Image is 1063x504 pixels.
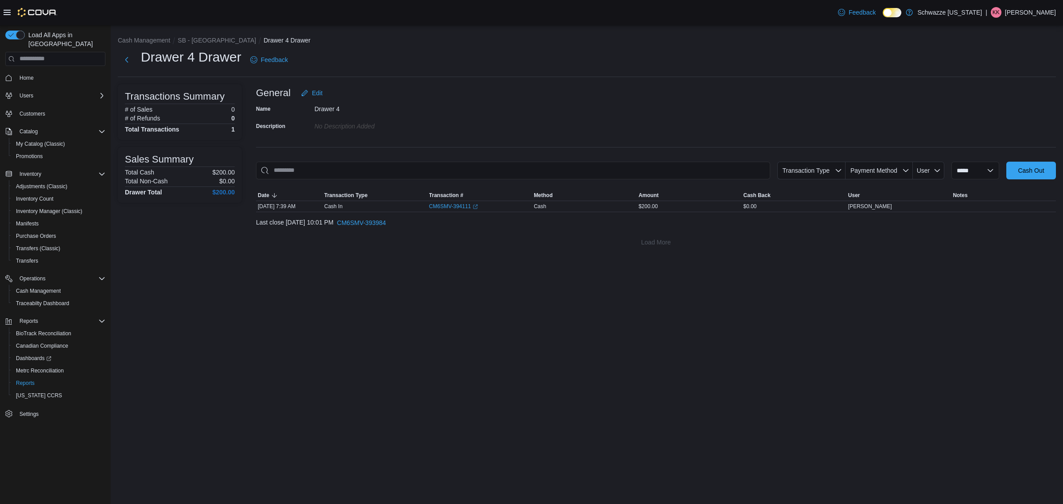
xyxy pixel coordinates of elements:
span: Operations [16,273,105,284]
span: Settings [19,411,39,418]
input: Dark Mode [883,8,901,17]
span: Reports [16,316,105,326]
button: User [913,162,944,179]
button: Reports [9,377,109,389]
span: Inventory [16,169,105,179]
span: Feedback [261,55,288,64]
span: Transfers [12,256,105,266]
span: Amount [639,192,659,199]
a: Dashboards [9,352,109,364]
h4: Drawer Total [125,189,162,196]
button: Payment Method [846,162,913,179]
span: Edit [312,89,322,97]
span: Notes [953,192,967,199]
span: Cash [534,203,546,210]
span: Adjustments (Classic) [16,183,67,190]
a: Manifests [12,218,42,229]
div: Drawer 4 [314,102,433,112]
span: Dashboards [12,353,105,364]
button: User [846,190,951,201]
div: Last close [DATE] 10:01 PM [256,214,1056,232]
button: Promotions [9,150,109,163]
button: Home [2,71,109,84]
a: Settings [16,409,42,419]
a: Purchase Orders [12,231,60,241]
span: Transaction # [429,192,463,199]
p: 0 [231,106,235,113]
span: Inventory Count [16,195,54,202]
button: Reports [16,316,42,326]
button: Catalog [16,126,41,137]
button: Catalog [2,125,109,138]
a: Feedback [834,4,879,21]
span: Inventory Manager (Classic) [12,206,105,217]
span: Reports [12,378,105,388]
span: Dashboards [16,355,51,362]
button: Load More [256,233,1056,251]
svg: External link [473,204,478,209]
span: Users [16,90,105,101]
span: Canadian Compliance [12,341,105,351]
span: Catalog [19,128,38,135]
a: Adjustments (Classic) [12,181,71,192]
span: Reports [16,380,35,387]
span: Date [258,192,269,199]
p: $200.00 [212,169,235,176]
p: $0.00 [219,178,235,185]
span: Customers [19,110,45,117]
a: Reports [12,378,38,388]
button: Users [16,90,37,101]
span: Transfers [16,257,38,264]
button: My Catalog (Classic) [9,138,109,150]
span: CM6SMV-393984 [337,218,386,227]
a: Customers [16,109,49,119]
button: Cash Back [741,190,846,201]
span: Payment Method [850,167,897,174]
span: Cash Management [16,287,61,295]
span: Promotions [12,151,105,162]
a: Home [16,73,37,83]
span: Cash Back [743,192,770,199]
button: Inventory Count [9,193,109,205]
button: Reports [2,315,109,327]
span: BioTrack Reconciliation [12,328,105,339]
a: Transfers (Classic) [12,243,64,254]
h3: Transactions Summary [125,91,225,102]
span: Transfers (Classic) [16,245,60,252]
p: Schwazze [US_STATE] [917,7,982,18]
span: Inventory Manager (Classic) [16,208,82,215]
button: Manifests [9,217,109,230]
span: Metrc Reconciliation [12,365,105,376]
button: Inventory [2,168,109,180]
h1: Drawer 4 Drawer [141,48,241,66]
div: Kyle Krueger [991,7,1001,18]
span: Metrc Reconciliation [16,367,64,374]
span: Manifests [12,218,105,229]
button: Metrc Reconciliation [9,364,109,377]
button: Settings [2,407,109,420]
h4: 1 [231,126,235,133]
button: Method [532,190,637,201]
a: Dashboards [12,353,55,364]
button: BioTrack Reconciliation [9,327,109,340]
span: Feedback [849,8,876,17]
a: Inventory Manager (Classic) [12,206,86,217]
button: Inventory Manager (Classic) [9,205,109,217]
span: My Catalog (Classic) [12,139,105,149]
span: Canadian Compliance [16,342,68,349]
a: Metrc Reconciliation [12,365,67,376]
span: My Catalog (Classic) [16,140,65,147]
button: Edit [298,84,326,102]
span: Settings [16,408,105,419]
button: Next [118,51,136,69]
span: $200.00 [639,203,658,210]
span: Washington CCRS [12,390,105,401]
span: Reports [19,318,38,325]
nav: An example of EuiBreadcrumbs [118,36,1056,47]
button: Adjustments (Classic) [9,180,109,193]
span: Inventory [19,171,41,178]
button: Operations [16,273,49,284]
span: Purchase Orders [12,231,105,241]
button: Cash Management [9,285,109,297]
